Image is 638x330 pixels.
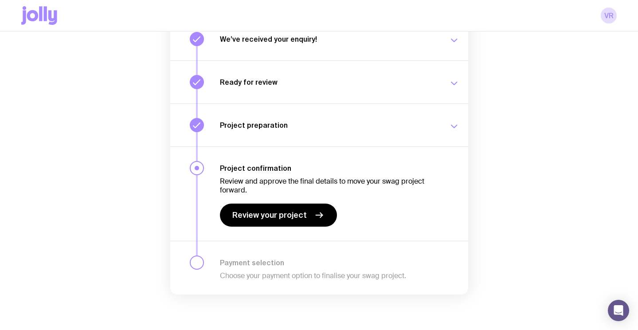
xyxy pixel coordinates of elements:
[608,300,629,321] div: Open Intercom Messenger
[220,258,438,267] h3: Payment selection
[601,8,617,24] a: VR
[220,164,438,173] h3: Project confirmation
[220,35,438,43] h3: We’ve received your enquiry!
[220,78,438,86] h3: Ready for review
[170,18,468,60] button: We’ve received your enquiry!
[220,121,438,130] h3: Project preparation
[220,271,438,280] p: Choose your payment option to finalise your swag project.
[170,103,468,146] button: Project preparation
[220,177,438,195] p: Review and approve the final details to move your swag project forward.
[220,204,337,227] a: Review your project
[170,60,468,103] button: Ready for review
[232,210,307,220] span: Review your project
